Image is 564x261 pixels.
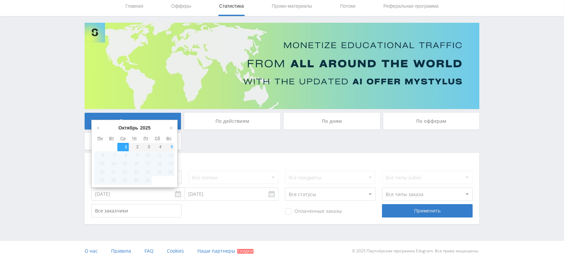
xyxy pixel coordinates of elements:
[117,123,139,133] div: Октябрь
[144,136,149,141] abbr: Пятница
[85,248,98,254] span: О нас
[155,136,160,141] abbr: Суббота
[91,204,182,217] input: Все заказчики
[111,248,131,254] span: Правила
[383,113,480,129] div: По офферам
[117,143,129,151] button: 1
[167,241,184,261] a: Cookies
[120,136,126,141] abbr: Среда
[237,249,254,254] span: Скидки
[145,248,154,254] span: FAQ
[163,143,175,151] button: 5
[197,248,235,254] span: Наши партнеры
[140,143,152,151] button: 3
[197,241,254,261] a: Наши партнеры Скидки
[111,241,131,261] a: Правила
[91,160,473,166] div: Фильтры заказов
[167,248,184,254] span: Cookies
[129,143,140,151] button: 2
[284,113,380,129] div: По дням
[91,187,185,201] input: Use the arrow keys to pick a date
[168,123,175,133] button: Следующий месяц
[109,136,114,141] abbr: Вторник
[166,136,171,141] abbr: Воскресенье
[184,113,281,129] div: По действиям
[94,123,101,133] button: Предыдущий месяц
[85,133,181,150] div: По локальному лендингу
[139,123,152,133] div: 2025
[85,23,479,109] img: Banner
[285,241,479,261] div: © 2025 Партнёрская программа Edugram. Все права защищены.
[152,143,163,151] button: 4
[285,208,342,215] span: Оплаченные заказы
[132,136,137,141] abbr: Четверг
[382,204,472,217] div: Применить
[85,241,98,261] a: О нас
[85,113,181,129] div: По заказам
[145,241,154,261] a: FAQ
[97,136,103,141] abbr: Понедельник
